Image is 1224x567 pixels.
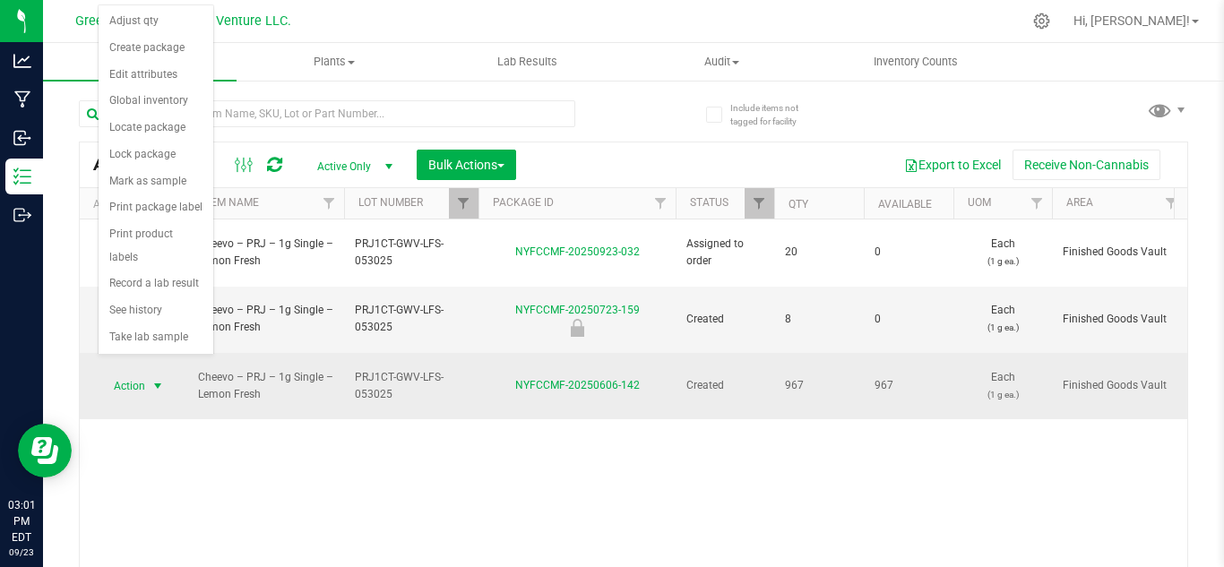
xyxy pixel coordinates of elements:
a: Filter [1022,188,1052,219]
span: Cheevo – PRJ – 1g Single – Lemon Fresh [198,302,333,336]
span: Each [964,302,1041,336]
button: Bulk Actions [417,150,516,180]
span: PRJ1CT-GWV-LFS-053025 [355,236,468,270]
inline-svg: Outbound [13,206,31,224]
p: 03:01 PM EDT [8,497,35,546]
span: Cheevo – PRJ – 1g Single – Lemon Fresh [198,236,333,270]
span: Each [964,236,1041,270]
inline-svg: Manufacturing [13,90,31,108]
a: Package ID [493,196,554,209]
button: Export to Excel [892,150,1013,180]
li: Record a lab result [99,271,213,297]
span: PRJ1CT-GWV-LFS-053025 [355,302,468,336]
a: Filter [1157,188,1186,219]
span: Assigned to order [686,236,763,270]
a: Status [690,196,728,209]
inline-svg: Analytics [13,52,31,70]
a: Filter [449,188,478,219]
span: 967 [785,377,853,394]
span: 20 [785,244,853,261]
span: Cheevo – PRJ – 1g Single – Lemon Fresh [198,369,333,403]
p: (1 g ea.) [964,386,1041,403]
span: Finished Goods Vault [1063,244,1176,261]
a: Inventory Counts [818,43,1012,81]
li: Edit attributes [99,62,213,89]
a: Plants [237,43,430,81]
li: Print product labels [99,221,213,271]
span: Finished Goods Vault [1063,311,1176,328]
span: Finished Goods Vault [1063,377,1176,394]
a: Available [878,198,932,210]
span: Created [686,377,763,394]
span: Green [PERSON_NAME] Venture LLC. [75,13,291,29]
a: Filter [315,188,344,219]
span: Bulk Actions [428,158,504,172]
span: Include items not tagged for facility [730,101,820,128]
a: Audit [625,43,818,81]
a: Area [1066,196,1093,209]
li: Print package label [99,194,213,221]
inline-svg: Inventory [13,168,31,185]
a: UOM [968,196,991,209]
a: Item Name [202,196,259,209]
li: Mark as sample [99,168,213,195]
div: Actions [93,198,180,210]
li: See history [99,297,213,324]
p: (1 g ea.) [964,253,1041,270]
li: Locate package [99,115,213,142]
li: Take lab sample [99,324,213,351]
span: 8 [785,311,853,328]
a: Filter [745,188,774,219]
span: Audit [625,54,817,70]
input: Search Package ID, Item Name, SKU, Lot or Part Number... [79,100,575,127]
p: (1 g ea.) [964,319,1041,336]
span: All Packages [93,155,220,175]
div: Retain Sample [476,319,678,337]
span: select [147,374,169,399]
span: Hi, [PERSON_NAME]! [1073,13,1190,28]
li: Global inventory [99,88,213,115]
a: Inventory [43,43,237,81]
span: 0 [875,311,943,328]
span: Lab Results [473,54,582,70]
button: Receive Non-Cannabis [1013,150,1160,180]
span: Inventory Counts [849,54,982,70]
span: 0 [875,244,943,261]
span: PRJ1CT-GWV-LFS-053025 [355,369,468,403]
inline-svg: Inbound [13,129,31,147]
span: Plants [237,54,429,70]
a: Qty [789,198,808,210]
a: Lab Results [431,43,625,81]
span: 967 [875,377,943,394]
li: Lock package [99,142,213,168]
a: NYFCCMF-20250723-159 [515,304,640,316]
span: Action [98,374,146,399]
a: Filter [646,188,676,219]
li: Adjust qty [99,8,213,35]
span: Created [686,311,763,328]
div: Manage settings [1030,13,1053,30]
span: Inventory [43,54,237,70]
a: Lot Number [358,196,423,209]
li: Create package [99,35,213,62]
span: Each [964,369,1041,403]
a: NYFCCMF-20250923-032 [515,245,640,258]
a: NYFCCMF-20250606-142 [515,379,640,391]
p: 09/23 [8,546,35,559]
iframe: Resource center [18,424,72,477]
